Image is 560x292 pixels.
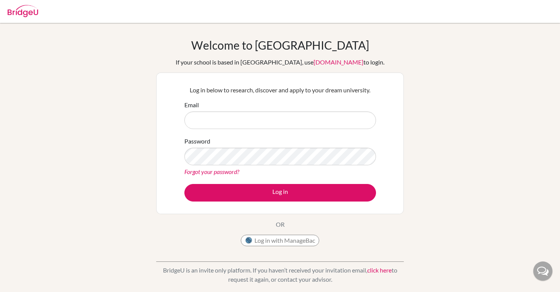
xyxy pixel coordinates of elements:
[156,266,404,284] p: BridgeU is an invite only platform. If you haven’t received your invitation email, to request it ...
[241,235,319,246] button: Log in with ManageBac
[276,220,285,229] p: OR
[18,5,33,12] span: Help
[184,184,376,202] button: Log in
[8,5,38,17] img: Bridge-U
[367,266,392,274] a: click here
[191,38,369,52] h1: Welcome to [GEOGRAPHIC_DATA]
[314,58,363,66] a: [DOMAIN_NAME]
[184,168,239,175] a: Forgot your password?
[184,86,376,95] p: Log in below to research, discover and apply to your dream university.
[176,58,384,67] div: If your school is based in [GEOGRAPHIC_DATA], use to login.
[184,100,199,110] label: Email
[184,137,210,146] label: Password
